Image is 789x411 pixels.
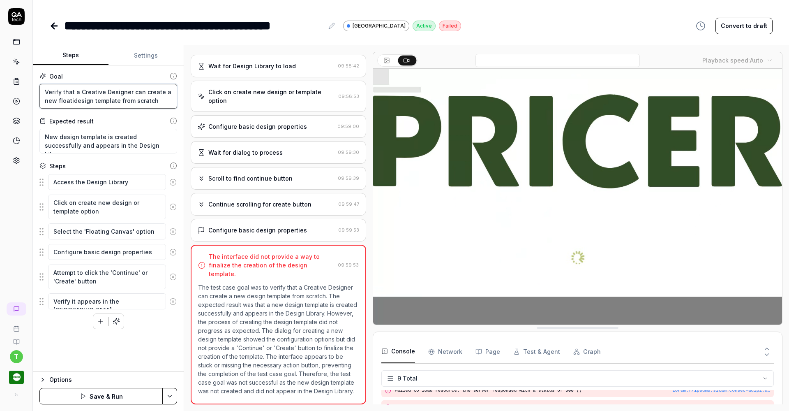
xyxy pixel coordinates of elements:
[10,350,23,363] button: t
[49,72,63,81] div: Goal
[337,123,359,129] time: 09:59:00
[338,201,359,207] time: 09:59:47
[208,148,283,157] div: Wait for dialog to process
[394,387,771,394] pre: Failed to load resource: the server responded with a status of 500 ()
[691,18,711,34] button: View version history
[198,283,359,395] p: The test case goal was to verify that a Creative Designer can create a new design template from s...
[7,302,26,316] a: New conversation
[166,244,180,260] button: Remove step
[39,375,177,385] button: Options
[33,46,108,65] button: Steps
[39,244,177,261] div: Suggestions
[208,122,307,131] div: Configure basic design properties
[208,200,311,209] div: Continue scrolling for create button
[394,404,771,411] pre: Error loading font [PERSON_NAME]-Regular:
[343,20,409,31] a: [GEOGRAPHIC_DATA]
[166,199,180,215] button: Remove step
[166,269,180,285] button: Remove step
[475,340,500,363] button: Page
[208,226,307,235] div: Configure basic design properties
[39,194,177,220] div: Suggestions
[208,174,293,183] div: Scroll to find continue button
[338,149,359,155] time: 09:59:30
[715,18,773,34] button: Convert to draft
[338,262,359,268] time: 09:59:53
[338,227,359,233] time: 09:59:53
[672,387,771,394] button: lorem://ipsumd.sitam.consec-adipi.eli/sed/doeiu/tempo/?inc=utlab%5E%9D%4Magn.aliqu.enimad-minim.v...
[338,175,359,181] time: 09:59:39
[3,319,29,332] a: Book a call with us
[39,388,163,404] button: Save & Run
[413,21,436,31] div: Active
[166,174,180,190] button: Remove step
[439,21,461,31] div: Failed
[573,340,601,363] button: Graph
[9,370,24,385] img: Pricer.com Logo
[338,93,359,99] time: 09:58:53
[353,22,406,30] span: [GEOGRAPHIC_DATA]
[708,404,771,411] button: 278-995459a051009ea8.js
[49,162,66,170] div: Steps
[338,63,359,69] time: 09:58:42
[108,46,184,65] button: Settings
[39,293,177,310] div: Suggestions
[208,62,296,70] div: Wait for Design Library to load
[166,223,180,240] button: Remove step
[39,223,177,240] div: Suggestions
[513,340,560,363] button: Test & Agent
[3,332,29,345] a: Documentation
[49,117,94,125] div: Expected result
[49,375,177,385] div: Options
[39,174,177,191] div: Suggestions
[166,293,180,310] button: Remove step
[381,340,415,363] button: Console
[208,88,335,105] div: Click on create new design or template option
[3,363,29,386] button: Pricer.com Logo
[39,264,177,290] div: Suggestions
[428,340,462,363] button: Network
[702,56,763,65] div: Playback speed:
[209,252,335,278] div: The interface did not provide a way to finalize the creation of the design template.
